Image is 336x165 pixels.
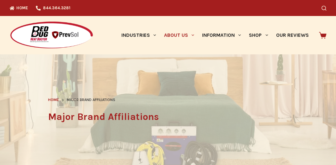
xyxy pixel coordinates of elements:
[67,97,115,103] span: Major Brand Affiliations
[272,16,313,54] a: Our Reviews
[322,6,326,11] button: Search
[48,110,288,124] h1: Major Brand Affiliations
[117,16,160,54] a: Industries
[48,98,59,102] span: Home
[48,97,59,103] a: Home
[160,16,198,54] a: About Us
[10,21,94,50] img: Prevsol/Bed Bug Heat Doctor
[117,16,313,54] nav: Primary
[245,16,272,54] a: Shop
[198,16,245,54] a: Information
